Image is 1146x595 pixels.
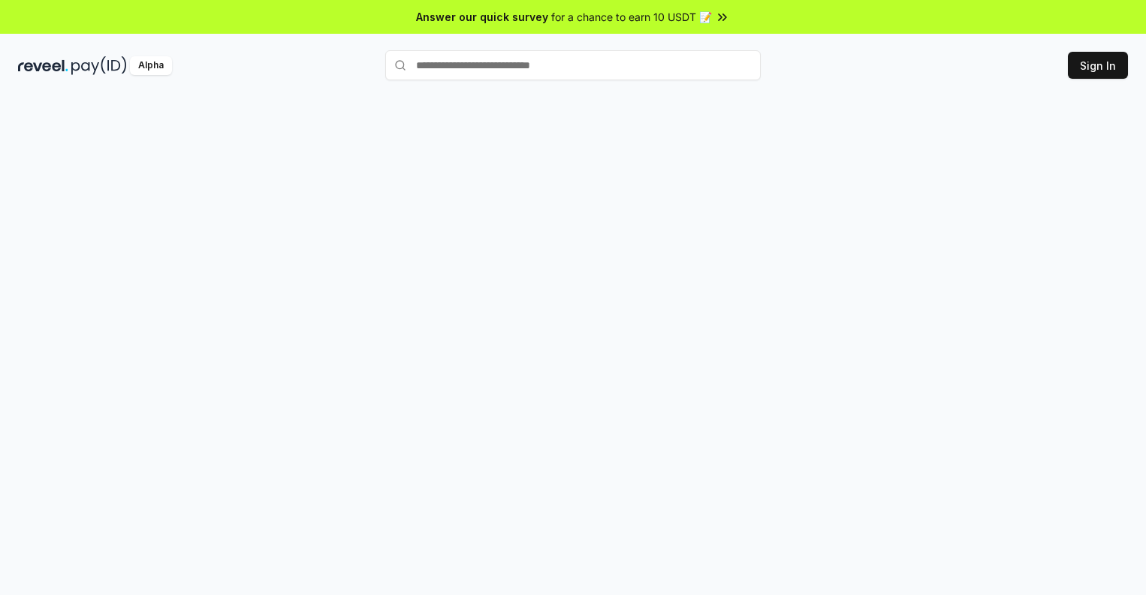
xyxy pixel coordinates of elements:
[130,56,172,75] div: Alpha
[71,56,127,75] img: pay_id
[18,56,68,75] img: reveel_dark
[416,9,548,25] span: Answer our quick survey
[551,9,712,25] span: for a chance to earn 10 USDT 📝
[1068,52,1128,79] button: Sign In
